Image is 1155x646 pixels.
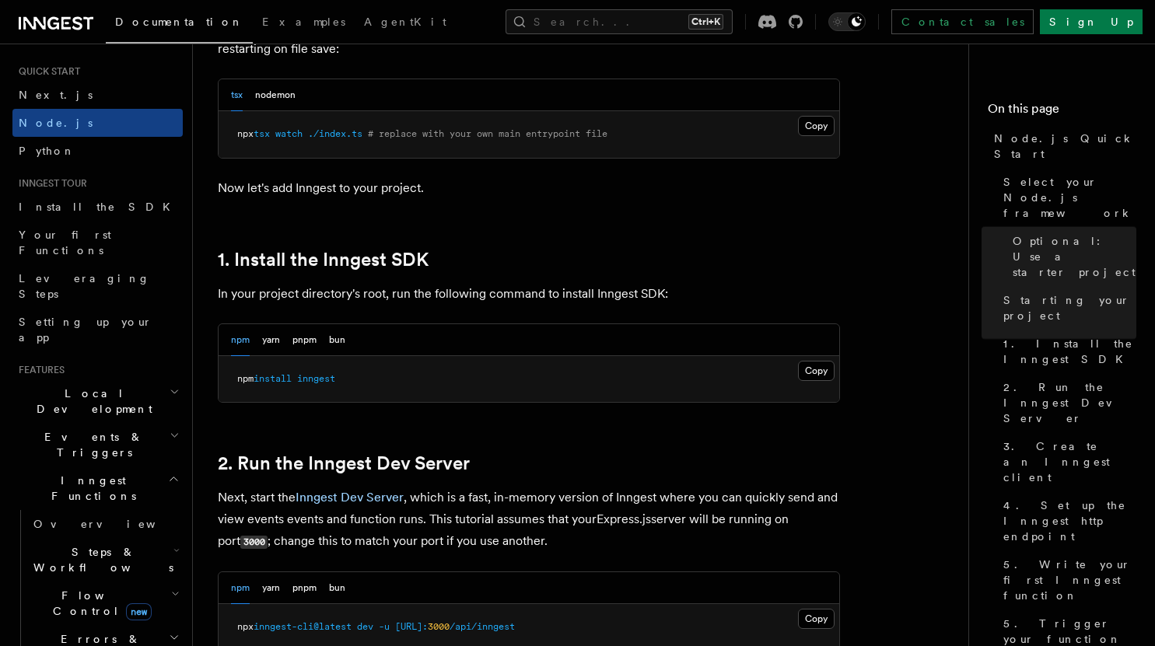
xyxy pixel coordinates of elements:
[292,324,317,356] button: pnpm
[329,324,345,356] button: bun
[218,177,840,199] p: Now let's add Inngest to your project.
[1006,227,1136,286] a: Optional: Use a starter project
[218,249,429,271] a: 1. Install the Inngest SDK
[798,116,835,136] button: Copy
[506,9,733,34] button: Search...Ctrl+K
[27,581,183,625] button: Flow Controlnew
[828,12,866,31] button: Toggle dark mode
[254,621,352,632] span: inngest-cli@latest
[1003,174,1136,221] span: Select your Node.js framework
[12,65,80,78] span: Quick start
[997,373,1136,432] a: 2. Run the Inngest Dev Server
[254,373,292,384] span: install
[262,572,280,604] button: yarn
[997,491,1136,550] a: 4. Set up the Inngest http endpoint
[798,609,835,629] button: Copy
[27,510,183,538] a: Overview
[12,221,183,264] a: Your first Functions
[12,364,65,376] span: Features
[126,603,152,620] span: new
[12,193,183,221] a: Install the SDK
[1003,336,1136,367] span: 1. Install the Inngest SDK
[255,79,296,111] button: nodemon
[237,621,254,632] span: npx
[368,128,607,139] span: # replace with your own main entrypoint file
[308,128,362,139] span: ./index.ts
[218,487,840,553] p: Next, start the , which is a fast, in-memory version of Inngest where you can quickly send and vi...
[275,128,303,139] span: watch
[19,117,93,129] span: Node.js
[262,324,280,356] button: yarn
[12,466,183,510] button: Inngest Functions
[12,423,183,466] button: Events & Triggers
[19,201,180,213] span: Install the SDK
[997,550,1136,609] a: 5. Write your first Inngest function
[237,373,254,384] span: npm
[19,89,93,101] span: Next.js
[106,5,253,44] a: Documentation
[395,621,428,632] span: [URL]:
[27,538,183,581] button: Steps & Workflows
[798,361,835,381] button: Copy
[364,16,446,28] span: AgentKit
[1003,292,1136,323] span: Starting your project
[1003,438,1136,485] span: 3. Create an Inngest client
[1040,9,1143,34] a: Sign Up
[27,588,171,619] span: Flow Control
[115,16,243,28] span: Documentation
[19,229,111,257] span: Your first Functions
[357,621,373,632] span: dev
[1003,498,1136,544] span: 4. Set up the Inngest http endpoint
[997,168,1136,227] a: Select your Node.js framework
[218,452,470,474] a: 2. Run the Inngest Dev Server
[12,308,183,351] a: Setting up your app
[231,572,250,604] button: npm
[12,109,183,137] a: Node.js
[27,544,173,575] span: Steps & Workflows
[12,137,183,165] a: Python
[997,286,1136,330] a: Starting your project
[296,490,404,505] a: Inngest Dev Server
[19,316,152,344] span: Setting up your app
[19,272,150,300] span: Leveraging Steps
[997,330,1136,373] a: 1. Install the Inngest SDK
[379,621,390,632] span: -u
[988,100,1136,124] h4: On this page
[688,14,723,30] kbd: Ctrl+K
[292,572,317,604] button: pnpm
[253,5,355,42] a: Examples
[12,379,183,423] button: Local Development
[297,373,335,384] span: inngest
[19,145,75,157] span: Python
[1003,557,1136,603] span: 5. Write your first Inngest function
[329,572,345,604] button: bun
[997,432,1136,491] a: 3. Create an Inngest client
[988,124,1136,168] a: Node.js Quick Start
[12,264,183,308] a: Leveraging Steps
[1013,233,1136,280] span: Optional: Use a starter project
[1003,379,1136,426] span: 2. Run the Inngest Dev Server
[12,81,183,109] a: Next.js
[218,283,840,305] p: In your project directory's root, run the following command to install Inngest SDK:
[450,621,515,632] span: /api/inngest
[254,128,270,139] span: tsx
[231,79,243,111] button: tsx
[33,518,194,530] span: Overview
[12,473,168,504] span: Inngest Functions
[231,324,250,356] button: npm
[262,16,345,28] span: Examples
[237,128,254,139] span: npx
[240,536,268,549] code: 3000
[12,177,87,190] span: Inngest tour
[12,429,170,460] span: Events & Triggers
[12,386,170,417] span: Local Development
[355,5,456,42] a: AgentKit
[428,621,450,632] span: 3000
[891,9,1034,34] a: Contact sales
[994,131,1136,162] span: Node.js Quick Start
